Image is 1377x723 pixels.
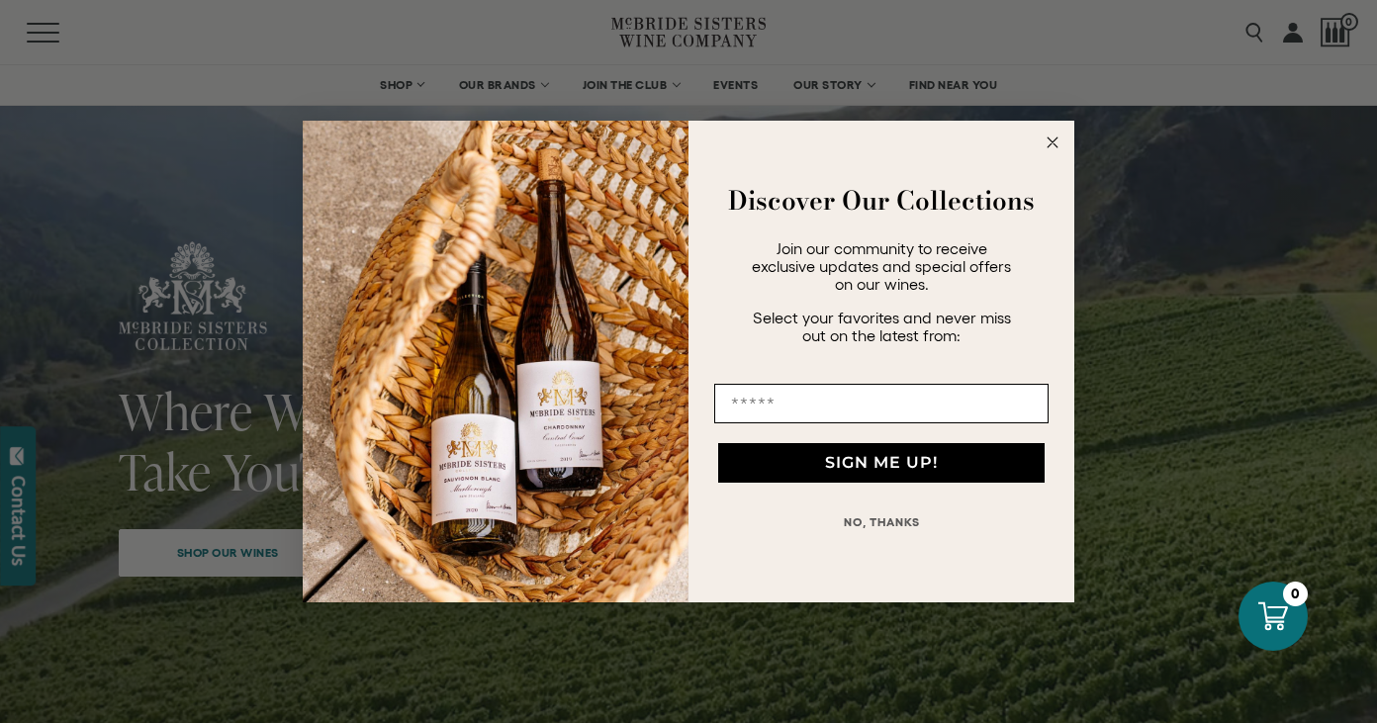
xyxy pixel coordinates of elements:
button: Close dialog [1041,131,1064,154]
img: 42653730-7e35-4af7-a99d-12bf478283cf.jpeg [303,121,688,603]
button: SIGN ME UP! [718,443,1045,483]
input: Email [714,384,1049,423]
span: Select your favorites and never miss out on the latest from: [753,309,1011,344]
div: 0 [1283,582,1308,606]
span: Join our community to receive exclusive updates and special offers on our wines. [752,239,1011,293]
strong: Discover Our Collections [728,181,1035,220]
button: NO, THANKS [714,502,1049,542]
